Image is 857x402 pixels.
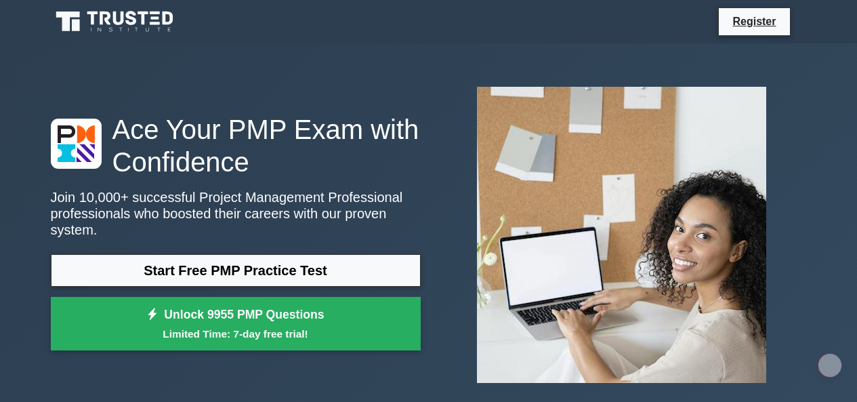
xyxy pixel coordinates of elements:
a: Start Free PMP Practice Test [51,254,421,287]
a: Unlock 9955 PMP QuestionsLimited Time: 7-day free trial! [51,297,421,351]
small: Limited Time: 7-day free trial! [68,326,404,342]
a: Register [724,13,784,30]
p: Join 10,000+ successful Project Management Professional professionals who boosted their careers w... [51,189,421,238]
h1: Ace Your PMP Exam with Confidence [51,113,421,178]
